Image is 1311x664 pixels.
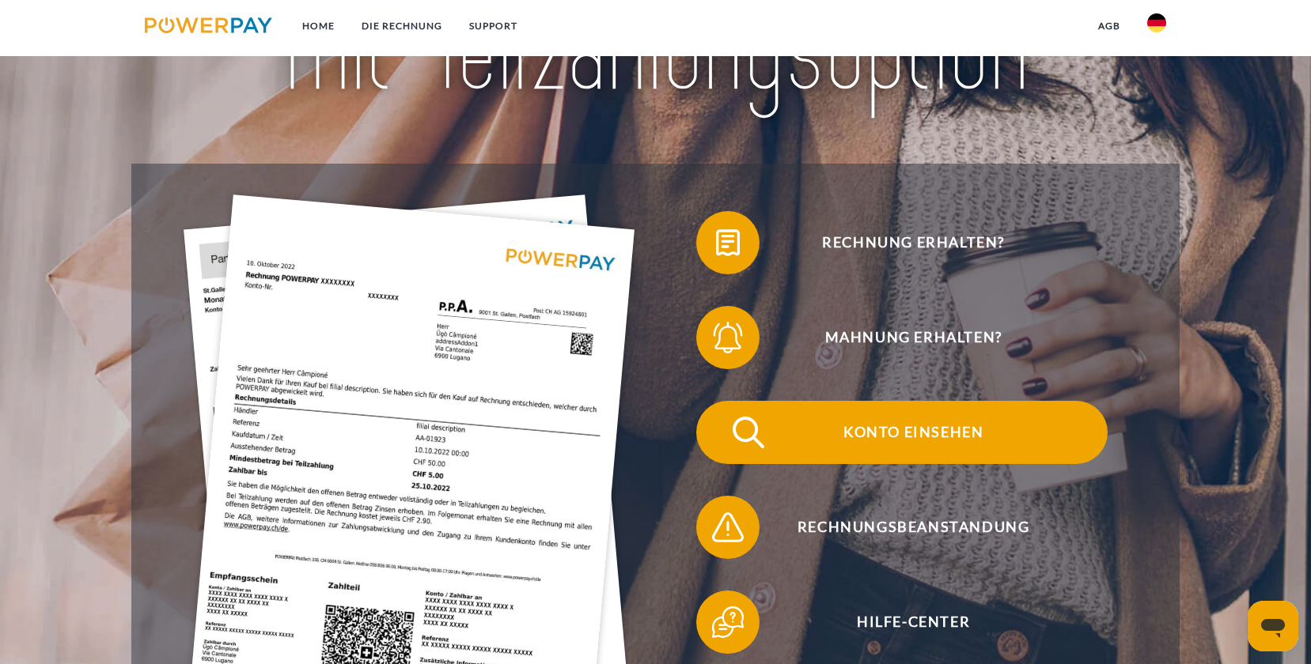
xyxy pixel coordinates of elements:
span: Hilfe-Center [719,590,1107,654]
img: qb_warning.svg [708,507,748,547]
span: Konto einsehen [719,401,1107,464]
a: agb [1085,12,1134,40]
img: de [1147,13,1166,32]
iframe: Schaltfläche zum Öffnen des Messaging-Fensters [1248,601,1298,651]
span: Rechnungsbeanstandung [719,496,1107,559]
a: Home [289,12,348,40]
img: qb_help.svg [708,602,748,642]
img: logo-powerpay.svg [145,17,272,33]
button: Rechnung erhalten? [696,211,1108,274]
button: Hilfe-Center [696,590,1108,654]
button: Mahnung erhalten? [696,306,1108,369]
span: Rechnung erhalten? [719,211,1107,274]
button: Rechnungsbeanstandung [696,496,1108,559]
a: SUPPORT [456,12,531,40]
a: DIE RECHNUNG [348,12,456,40]
span: Mahnung erhalten? [719,306,1107,369]
img: qb_search.svg [729,413,768,452]
img: qb_bill.svg [708,223,748,262]
button: Konto einsehen [696,401,1108,464]
img: qb_bell.svg [708,318,748,357]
